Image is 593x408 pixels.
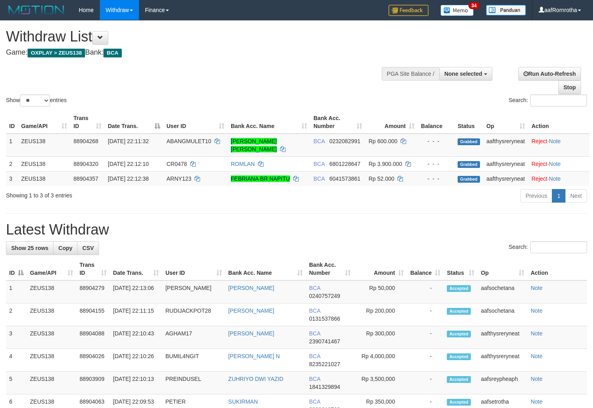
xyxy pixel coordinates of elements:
td: BUMIL4NGIT [162,349,225,372]
span: BCA [309,285,320,291]
td: Rp 4,000,000 [354,349,407,372]
span: [DATE] 22:12:38 [108,175,149,182]
th: Amount: activate to sort column ascending [365,111,418,134]
span: Rp 600.000 [369,138,397,144]
img: MOTION_logo.png [6,4,67,16]
div: - - - [421,160,451,168]
td: AGHAM17 [162,326,225,349]
span: BCA [309,307,320,314]
td: Rp 3,500,000 [354,372,407,394]
th: Game/API: activate to sort column ascending [18,111,70,134]
a: Note [531,353,543,359]
a: Previous [520,189,552,203]
a: [PERSON_NAME] [228,285,274,291]
td: ZEUS138 [27,372,76,394]
th: Bank Acc. Number: activate to sort column ascending [310,111,365,134]
span: [DATE] 22:11:32 [108,138,149,144]
span: Copy 0131537866 to clipboard [309,315,340,322]
span: Rp 52.000 [369,175,395,182]
td: [DATE] 22:10:13 [110,372,162,394]
td: 3 [6,326,27,349]
a: SUKIRMAN [228,398,258,405]
th: Date Trans.: activate to sort column descending [105,111,163,134]
span: Accepted [447,331,471,337]
button: None selected [439,67,492,81]
td: ZEUS138 [27,304,76,326]
a: Note [531,376,543,382]
img: Feedback.jpg [389,5,428,16]
th: User ID: activate to sort column ascending [162,258,225,280]
a: Note [549,175,561,182]
th: Trans ID: activate to sort column ascending [76,258,110,280]
a: Note [531,398,543,405]
th: Status [454,111,483,134]
th: Op: activate to sort column ascending [478,258,528,280]
span: CR0478 [167,161,187,167]
td: aafthysreryneat [483,156,528,171]
span: Grabbed [458,176,480,183]
span: BCA [309,376,320,382]
h1: Latest Withdraw [6,222,587,238]
span: Copy [58,245,72,251]
label: Show entries [6,95,67,106]
a: Reject [532,138,547,144]
span: BCA [313,161,325,167]
input: Search: [530,241,587,253]
th: Action [528,258,587,280]
a: Note [531,307,543,314]
a: [PERSON_NAME] [PERSON_NAME] [231,138,277,152]
th: Game/API: activate to sort column ascending [27,258,76,280]
img: panduan.png [486,5,526,16]
div: PGA Site Balance / [382,67,439,81]
th: Balance [418,111,454,134]
span: Copy 2390741467 to clipboard [309,338,340,345]
span: Accepted [447,285,471,292]
span: Copy 6801228647 to clipboard [329,161,361,167]
a: Note [549,138,561,144]
span: Show 25 rows [11,245,48,251]
a: ZUHRIYO DWI YAZID [228,376,284,382]
a: Next [565,189,587,203]
th: Bank Acc. Name: activate to sort column ascending [228,111,310,134]
img: Button%20Memo.svg [440,5,474,16]
a: 1 [552,189,565,203]
a: Note [531,330,543,337]
span: ABANGMULET10 [167,138,211,144]
td: aafthysreryneat [478,349,528,372]
span: OXPLAY > ZEUS138 [28,49,85,57]
th: User ID: activate to sort column ascending [163,111,228,134]
a: [PERSON_NAME] N [228,353,280,359]
td: - [407,304,444,326]
a: Stop [558,81,581,94]
td: ZEUS138 [18,171,70,186]
td: ZEUS138 [27,349,76,372]
td: · [528,156,589,171]
td: PREINDUSEL [162,372,225,394]
td: Rp 50,000 [354,280,407,304]
td: 88904279 [76,280,110,304]
a: Show 25 rows [6,241,54,255]
th: Action [528,111,589,134]
td: 88904026 [76,349,110,372]
span: Copy 0240757249 to clipboard [309,293,340,299]
td: 88904088 [76,326,110,349]
span: Accepted [447,376,471,383]
td: RUDIJACKPOT28 [162,304,225,326]
div: - - - [421,175,451,183]
th: ID: activate to sort column descending [6,258,27,280]
td: Rp 200,000 [354,304,407,326]
th: Trans ID: activate to sort column ascending [70,111,105,134]
td: 88903909 [76,372,110,394]
span: BCA [309,398,320,405]
td: ZEUS138 [18,134,70,157]
div: - - - [421,137,451,145]
label: Search: [509,241,587,253]
div: Showing 1 to 3 of 3 entries [6,188,241,199]
td: - [407,280,444,304]
td: [DATE] 22:10:26 [110,349,162,372]
a: Note [531,285,543,291]
input: Search: [530,95,587,106]
span: BCA [309,353,320,359]
td: ZEUS138 [18,156,70,171]
span: Copy 1841329894 to clipboard [309,384,340,390]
